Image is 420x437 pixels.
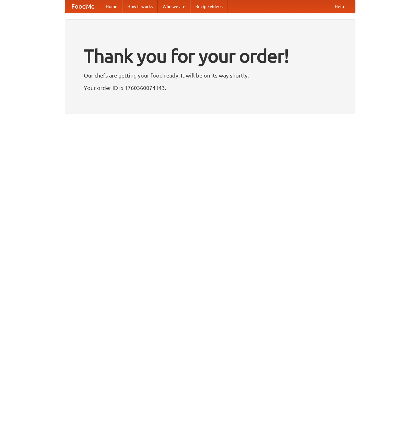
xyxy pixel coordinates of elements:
a: Who we are [158,0,190,13]
a: Help [330,0,349,13]
p: Our chefs are getting your food ready. It will be on its way shortly. [84,71,337,80]
a: FoodMe [65,0,101,13]
p: Your order ID is 1760360074143. [84,83,337,92]
a: Home [101,0,122,13]
a: Recipe videos [190,0,227,13]
a: How it works [122,0,158,13]
h1: Thank you for your order! [84,41,337,71]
